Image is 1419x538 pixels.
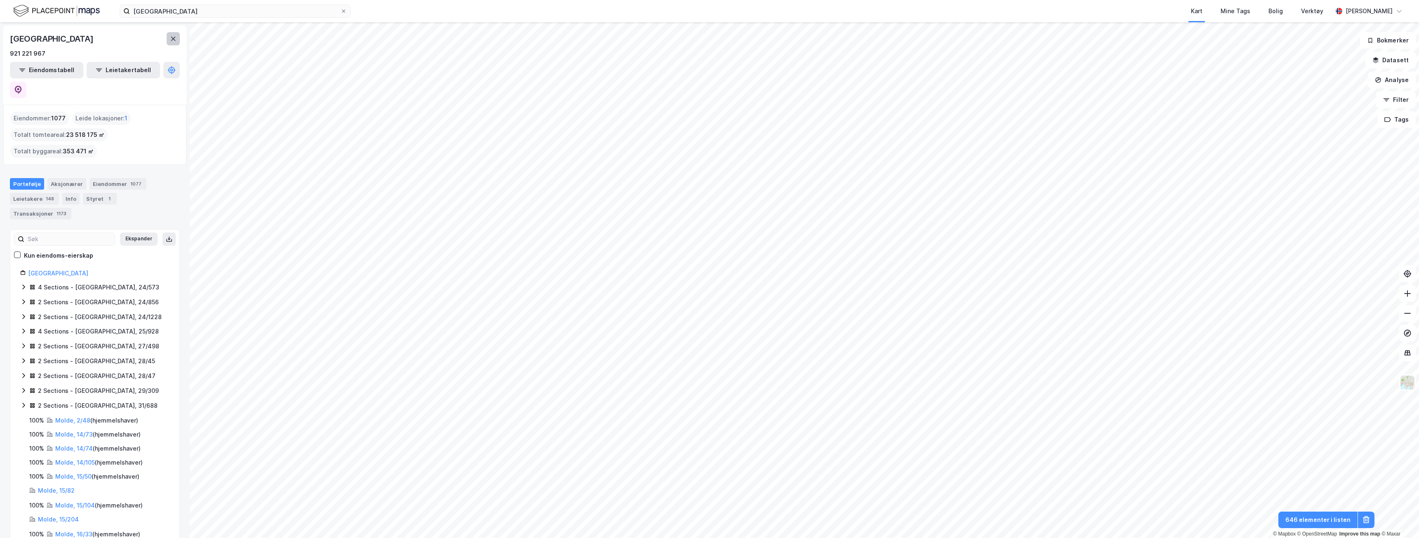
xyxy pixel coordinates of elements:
[1365,52,1416,68] button: Datasett
[1191,6,1202,16] div: Kart
[38,282,159,292] div: 4 Sections - [GEOGRAPHIC_DATA], 24/573
[10,145,97,158] div: Totalt byggareal :
[51,113,66,123] span: 1077
[13,4,100,18] img: logo.f888ab2527a4732fd821a326f86c7f29.svg
[55,473,92,480] a: Molde, 15/50
[10,62,83,78] button: Eiendomstabell
[10,32,95,45] div: [GEOGRAPHIC_DATA]
[38,327,159,336] div: 4 Sections - [GEOGRAPHIC_DATA], 25/928
[105,195,113,203] div: 1
[1368,72,1416,88] button: Analyse
[38,356,155,366] div: 2 Sections - [GEOGRAPHIC_DATA], 28/45
[10,208,71,219] div: Transaksjoner
[55,459,95,466] a: Molde, 14/105
[29,430,44,439] div: 100%
[10,112,69,125] div: Eiendommer :
[38,312,162,322] div: 2 Sections - [GEOGRAPHIC_DATA], 24/1228
[24,233,115,245] input: Søk
[72,112,131,125] div: Leide lokasjoner :
[1268,6,1283,16] div: Bolig
[63,146,94,156] span: 353 471 ㎡
[38,386,159,396] div: 2 Sections - [GEOGRAPHIC_DATA], 29/309
[83,193,117,204] div: Styret
[38,487,75,494] a: Molde, 15/82
[1278,512,1358,528] button: 646 elementer i listen
[10,49,45,59] div: 921 221 967
[62,193,80,204] div: Info
[55,445,93,452] a: Molde, 14/74
[1346,6,1393,16] div: [PERSON_NAME]
[1360,32,1416,49] button: Bokmerker
[55,430,141,439] div: ( hjemmelshaver )
[24,251,93,261] div: Kun eiendoms-eierskap
[87,62,160,78] button: Leietakertabell
[1376,92,1416,108] button: Filter
[130,5,340,17] input: Søk på adresse, matrikkel, gårdeiere, leietakere eller personer
[1339,531,1380,537] a: Improve this map
[55,431,93,438] a: Molde, 14/73
[1273,531,1296,537] a: Mapbox
[55,209,68,218] div: 1173
[1378,498,1419,538] iframe: Chat Widget
[29,472,44,482] div: 100%
[10,178,44,190] div: Portefølje
[28,270,88,277] a: [GEOGRAPHIC_DATA]
[1297,531,1337,537] a: OpenStreetMap
[1301,6,1323,16] div: Verktøy
[129,180,143,188] div: 1077
[29,416,44,425] div: 100%
[55,417,90,424] a: Molde, 2/48
[90,178,146,190] div: Eiendommer
[38,401,158,411] div: 2 Sections - [GEOGRAPHIC_DATA], 31/688
[38,371,156,381] div: 2 Sections - [GEOGRAPHIC_DATA], 28/47
[38,341,159,351] div: 2 Sections - [GEOGRAPHIC_DATA], 27/498
[66,130,104,140] span: 23 518 175 ㎡
[1221,6,1250,16] div: Mine Tags
[38,297,159,307] div: 2 Sections - [GEOGRAPHIC_DATA], 24/856
[125,113,127,123] span: 1
[10,128,108,141] div: Totalt tomteareal :
[38,516,79,523] a: Molde, 15/204
[1377,111,1416,128] button: Tags
[55,472,139,482] div: ( hjemmelshaver )
[10,193,59,204] div: Leietakere
[55,458,143,468] div: ( hjemmelshaver )
[29,458,44,468] div: 100%
[29,444,44,453] div: 100%
[120,233,158,246] button: Ekspander
[55,500,143,510] div: ( hjemmelshaver )
[47,178,86,190] div: Aksjonærer
[55,502,95,509] a: Molde, 15/104
[1378,498,1419,538] div: Kontrollprogram for chat
[55,416,138,425] div: ( hjemmelshaver )
[55,531,92,538] a: Molde, 16/33
[1400,375,1415,390] img: Z
[55,444,141,453] div: ( hjemmelshaver )
[29,500,44,510] div: 100%
[44,195,56,203] div: 148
